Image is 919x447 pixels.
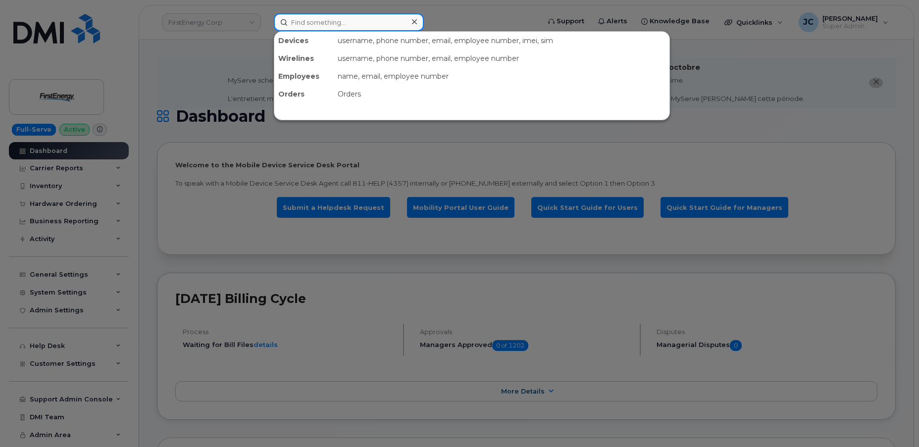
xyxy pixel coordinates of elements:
[274,85,334,103] div: Orders
[274,32,334,50] div: Devices
[876,404,912,440] iframe: Messenger Launcher
[334,67,669,85] div: name, email, employee number
[334,50,669,67] div: username, phone number, email, employee number
[274,50,334,67] div: Wirelines
[274,67,334,85] div: Employees
[334,32,669,50] div: username, phone number, email, employee number, imei, sim
[334,85,669,103] div: Orders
